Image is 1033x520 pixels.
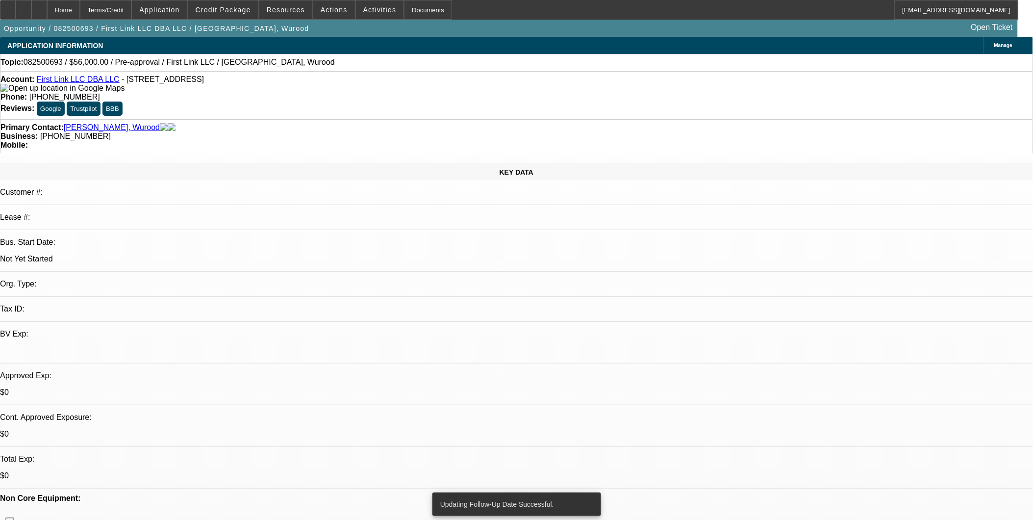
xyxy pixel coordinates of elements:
[24,58,335,67] span: 082500693 / $56,000.00 / Pre-approval / First Link LLC / [GEOGRAPHIC_DATA], Wurood
[160,123,168,132] img: facebook-icon.png
[363,6,397,14] span: Activities
[196,6,251,14] span: Credit Package
[139,6,179,14] span: Application
[168,123,176,132] img: linkedin-icon.png
[259,0,312,19] button: Resources
[994,43,1012,48] span: Manage
[500,168,533,176] span: KEY DATA
[40,132,111,140] span: [PHONE_NUMBER]
[313,0,355,19] button: Actions
[64,123,160,132] a: [PERSON_NAME], Wurood
[267,6,305,14] span: Resources
[132,0,187,19] button: Application
[122,75,204,83] span: - [STREET_ADDRESS]
[7,42,103,50] span: APPLICATION INFORMATION
[188,0,258,19] button: Credit Package
[29,93,100,101] span: [PHONE_NUMBER]
[0,84,125,92] a: View Google Maps
[4,25,309,32] span: Opportunity / 082500693 / First Link LLC DBA LLC / [GEOGRAPHIC_DATA], Wurood
[0,104,34,112] strong: Reviews:
[0,141,28,149] strong: Mobile:
[102,102,123,116] button: BBB
[67,102,100,116] button: Trustpilot
[356,0,404,19] button: Activities
[0,93,27,101] strong: Phone:
[432,493,597,516] div: Updating Follow-Up Date Successful.
[967,19,1017,36] a: Open Ticket
[321,6,348,14] span: Actions
[0,75,34,83] strong: Account:
[0,132,38,140] strong: Business:
[0,123,64,132] strong: Primary Contact:
[0,84,125,93] img: Open up location in Google Maps
[0,58,24,67] strong: Topic:
[37,102,65,116] button: Google
[37,75,120,83] a: First Link LLC DBA LLC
